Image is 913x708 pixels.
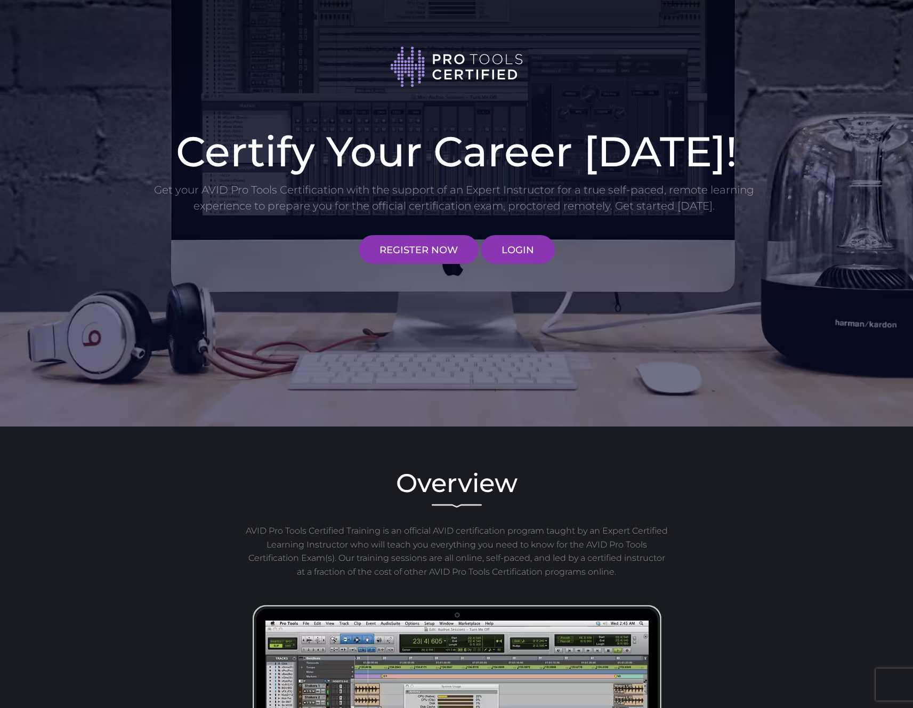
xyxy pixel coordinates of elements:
a: LOGIN [481,235,555,264]
img: decorative line [432,504,482,508]
h2: Overview [153,470,761,496]
h1: Certify Your Career [DATE]! [153,131,761,172]
p: AVID Pro Tools Certified Training is an official AVID certification program taught by an Expert C... [244,524,669,578]
p: Get your AVID Pro Tools Certification with the support of an Expert Instructor for a true self-pa... [153,182,755,214]
a: REGISTER NOW [359,235,479,264]
img: Pro Tools Certified logo [390,45,523,88]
